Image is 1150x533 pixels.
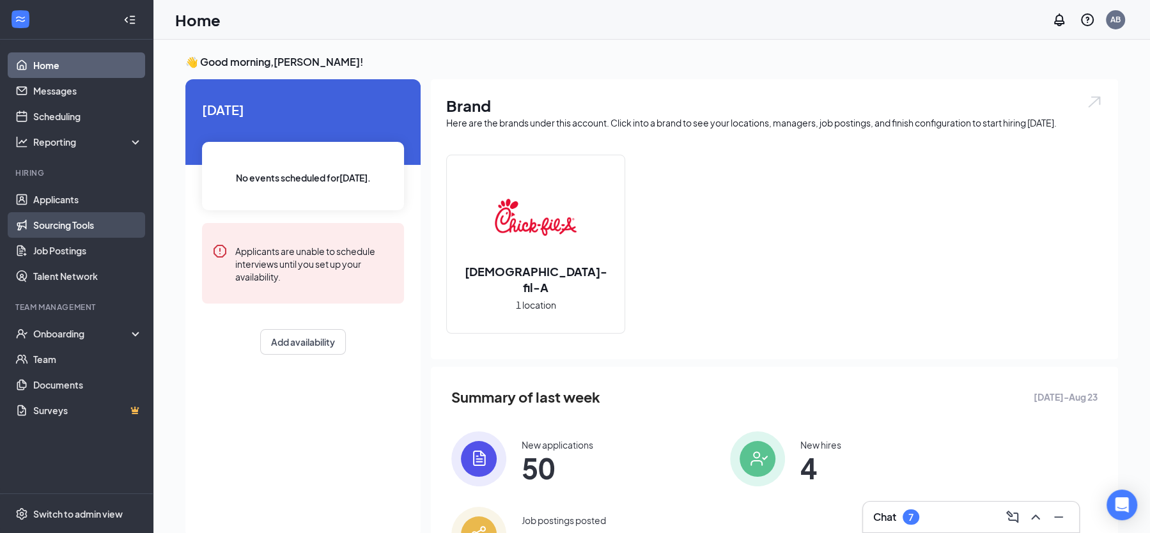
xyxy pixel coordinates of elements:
[873,510,896,524] h3: Chat
[33,327,132,340] div: Onboarding
[1052,12,1067,27] svg: Notifications
[33,135,143,148] div: Reporting
[522,456,593,479] span: 50
[15,327,28,340] svg: UserCheck
[33,78,143,104] a: Messages
[123,13,136,26] svg: Collapse
[908,512,913,523] div: 7
[202,100,404,120] span: [DATE]
[15,135,28,148] svg: Analysis
[1025,507,1046,527] button: ChevronUp
[185,55,1118,69] h3: 👋 Good morning, [PERSON_NAME] !
[33,398,143,423] a: SurveysCrown
[175,9,221,31] h1: Home
[522,438,593,451] div: New applications
[1005,509,1020,525] svg: ComposeMessage
[451,386,600,408] span: Summary of last week
[1110,14,1121,25] div: AB
[1002,507,1023,527] button: ComposeMessage
[260,329,346,355] button: Add availability
[1107,490,1137,520] div: Open Intercom Messenger
[446,95,1103,116] h1: Brand
[1048,507,1069,527] button: Minimize
[451,431,506,486] img: icon
[495,176,577,258] img: Chick-fil-A
[33,238,143,263] a: Job Postings
[730,431,785,486] img: icon
[33,104,143,129] a: Scheduling
[33,187,143,212] a: Applicants
[33,263,143,289] a: Talent Network
[15,302,140,313] div: Team Management
[446,116,1103,129] div: Here are the brands under this account. Click into a brand to see your locations, managers, job p...
[236,171,371,185] span: No events scheduled for [DATE] .
[1034,390,1098,404] span: [DATE] - Aug 23
[447,263,625,295] h2: [DEMOGRAPHIC_DATA]-fil-A
[33,346,143,372] a: Team
[1086,95,1103,109] img: open.6027fd2a22e1237b5b06.svg
[33,52,143,78] a: Home
[33,507,123,520] div: Switch to admin view
[1028,509,1043,525] svg: ChevronUp
[15,167,140,178] div: Hiring
[800,438,841,451] div: New hires
[212,243,228,259] svg: Error
[1051,509,1066,525] svg: Minimize
[235,243,394,283] div: Applicants are unable to schedule interviews until you set up your availability.
[1080,12,1095,27] svg: QuestionInfo
[800,456,841,479] span: 4
[33,372,143,398] a: Documents
[516,298,556,312] span: 1 location
[33,212,143,238] a: Sourcing Tools
[15,507,28,520] svg: Settings
[522,514,606,527] div: Job postings posted
[14,13,27,26] svg: WorkstreamLogo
